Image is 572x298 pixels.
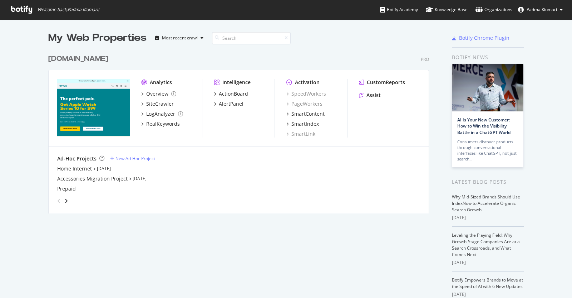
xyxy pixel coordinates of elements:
[286,90,326,97] a: SpeedWorkers
[459,34,509,42] div: Botify Chrome Plugin
[286,100,322,107] a: PageWorkers
[286,120,319,128] a: SmartIndex
[57,175,128,182] a: Accessories Migration Project
[141,120,180,128] a: RealKeywords
[48,54,108,64] div: [DOMAIN_NAME]
[286,110,325,117] a: SmartContent
[457,117,511,135] a: AI Is Your New Customer: How to Win the Visibility Battle in a ChatGPT World
[512,4,568,15] button: Padma Kiumari
[452,277,523,289] a: Botify Empowers Brands to Move at the Speed of AI with 6 New Updates
[146,120,180,128] div: RealKeywords
[452,215,524,221] div: [DATE]
[150,79,172,86] div: Analytics
[48,45,435,213] div: grid
[115,155,155,162] div: New Ad-Hoc Project
[457,139,518,162] div: Consumers discover products through conversational interfaces like ChatGPT, not just search…
[212,32,291,44] input: Search
[452,178,524,186] div: Latest Blog Posts
[527,6,557,13] span: Padma Kiumari
[97,165,111,172] a: [DATE]
[366,92,381,99] div: Assist
[219,90,248,97] div: ActionBoard
[64,197,69,205] div: angle-right
[162,36,198,40] div: Most recent crawl
[48,31,147,45] div: My Web Properties
[367,79,405,86] div: CustomReports
[141,110,183,117] a: LogAnalyzer
[359,92,381,99] a: Assist
[380,6,418,13] div: Botify Academy
[54,195,64,207] div: angle-left
[146,90,168,97] div: Overview
[141,100,174,107] a: SiteCrawler
[48,54,111,64] a: [DOMAIN_NAME]
[452,64,523,111] img: AI Is Your New Customer: How to Win the Visibility Battle in a ChatGPT World
[110,155,155,162] a: New Ad-Hoc Project
[295,79,320,86] div: Activation
[57,165,92,172] a: Home Internet
[291,110,325,117] div: SmartContent
[141,90,176,97] a: Overview
[452,259,524,266] div: [DATE]
[57,185,76,192] a: Prepaid
[291,120,319,128] div: SmartIndex
[421,56,429,62] div: Pro
[426,6,468,13] div: Knowledge Base
[57,155,97,162] div: Ad-Hoc Projects
[452,291,524,298] div: [DATE]
[286,130,315,138] a: SmartLink
[146,100,174,107] div: SiteCrawler
[57,79,130,137] img: optus.com.au
[214,100,243,107] a: AlertPanel
[152,32,206,44] button: Most recent crawl
[452,53,524,61] div: Botify news
[452,232,520,258] a: Leveling the Playing Field: Why Growth-Stage Companies Are at a Search Crossroads, and What Comes...
[146,110,175,117] div: LogAnalyzer
[475,6,512,13] div: Organizations
[38,7,99,13] span: Welcome back, Padma Kiumari !
[219,100,243,107] div: AlertPanel
[452,34,509,42] a: Botify Chrome Plugin
[133,176,147,182] a: [DATE]
[452,194,520,213] a: Why Mid-Sized Brands Should Use IndexNow to Accelerate Organic Search Growth
[214,90,248,97] a: ActionBoard
[222,79,251,86] div: Intelligence
[359,79,405,86] a: CustomReports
